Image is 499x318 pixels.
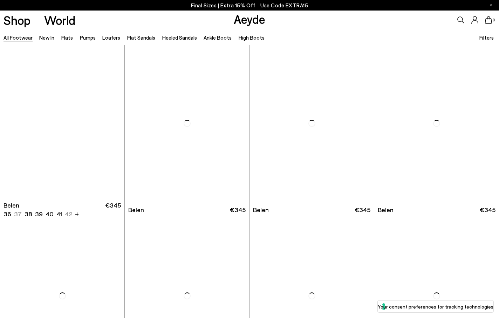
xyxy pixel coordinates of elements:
span: Navigate to /collections/ss25-final-sizes [260,2,308,8]
span: Belen [128,205,144,214]
img: Belen Tassel Loafers [125,45,249,202]
a: Shop [4,14,30,26]
a: Heeled Sandals [162,34,197,41]
a: World [44,14,75,26]
a: Belen €345 [374,202,499,218]
ul: variant [4,210,70,218]
a: Aeyde [234,12,265,26]
li: 39 [35,210,43,218]
li: + [75,209,79,218]
span: €345 [480,205,495,214]
p: Final Sizes | Extra 15% Off [191,1,308,10]
a: High Boots [239,34,265,41]
span: €345 [105,201,121,218]
li: 40 [46,210,54,218]
a: Flats [61,34,73,41]
a: New In [39,34,54,41]
a: Flat Sandals [127,34,155,41]
a: Loafers [102,34,120,41]
a: All Footwear [4,34,33,41]
a: Ankle Boots [204,34,232,41]
span: €345 [355,205,370,214]
span: Belen [4,201,19,210]
span: Filters [479,34,494,41]
span: Belen [253,205,269,214]
label: Your consent preferences for tracking technologies [378,303,493,310]
span: €345 [230,205,246,214]
span: 0 [492,18,495,22]
a: Pumps [80,34,96,41]
a: 0 [485,16,492,24]
li: 38 [25,210,32,218]
a: Belen €345 [249,202,374,218]
li: 41 [56,210,62,218]
li: 36 [4,210,11,218]
img: Belen Tassel Loafers [249,45,374,202]
span: Belen [378,205,394,214]
button: Your consent preferences for tracking technologies [378,300,493,312]
img: Belen Tassel Loafers [374,45,499,202]
a: Belen €345 [125,202,249,218]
